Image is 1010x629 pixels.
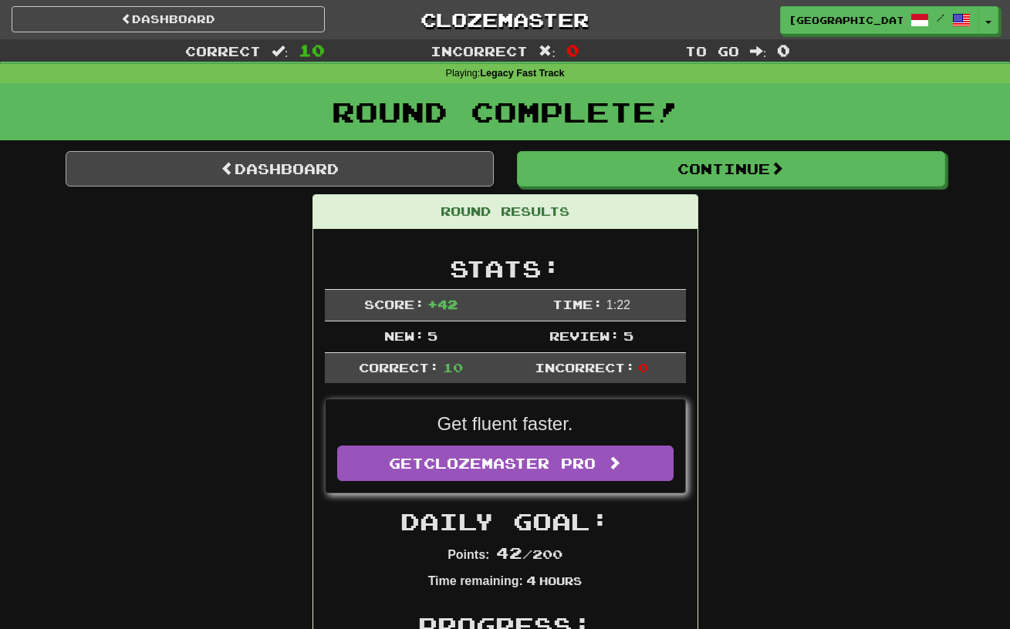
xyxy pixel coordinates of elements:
[777,41,790,59] span: 0
[313,195,698,229] div: Round Results
[424,455,596,472] span: Clozemaster Pro
[789,13,903,27] span: [GEOGRAPHIC_DATA]
[480,68,564,79] strong: Legacy Fast Track
[552,297,603,311] span: Time:
[5,96,1005,127] h1: Round Complete!
[185,43,261,59] span: Correct
[638,360,648,375] span: 0
[359,360,439,375] span: Correct:
[496,547,562,561] span: / 200
[431,43,528,59] span: Incorrect
[517,151,945,187] button: Continue
[66,151,494,187] a: Dashboard
[325,509,686,534] h2: Daily Goal:
[448,548,489,561] strong: Points:
[535,360,635,375] span: Incorrect:
[12,6,325,32] a: Dashboard
[623,328,633,343] span: 5
[937,12,944,23] span: /
[539,574,582,587] small: Hours
[539,45,556,58] span: :
[428,574,523,587] strong: Time remaining:
[496,543,522,562] span: 42
[348,6,661,33] a: Clozemaster
[337,446,674,481] a: GetClozemaster Pro
[549,328,620,343] span: Review:
[780,6,979,34] a: [GEOGRAPHIC_DATA] /
[272,45,289,58] span: :
[443,360,463,375] span: 10
[364,297,424,311] span: Score:
[750,45,767,58] span: :
[337,411,674,437] p: Get fluent faster.
[299,41,325,59] span: 10
[606,298,630,311] span: 1 : 22
[384,328,424,343] span: New:
[685,43,739,59] span: To go
[325,256,686,281] h2: Stats:
[427,297,458,311] span: + 42
[526,573,536,587] span: 4
[427,328,437,343] span: 5
[566,41,579,59] span: 0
